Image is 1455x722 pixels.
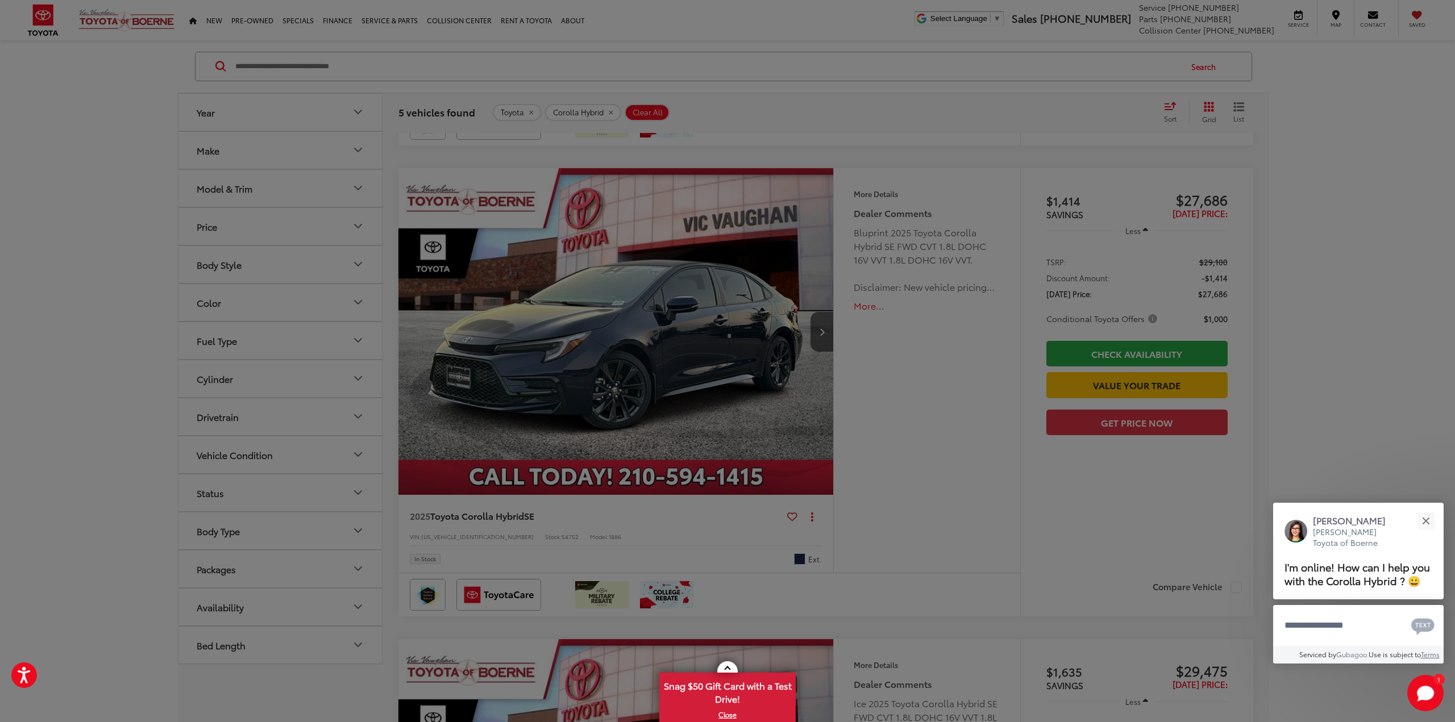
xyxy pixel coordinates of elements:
[1336,649,1369,659] a: Gubagoo.
[660,674,795,708] span: Snag $50 Gift Card with a Test Drive!
[1284,559,1430,588] span: I'm online! How can I help you with the Corolla Hybrid ? 😀
[1273,503,1444,663] div: Close[PERSON_NAME][PERSON_NAME] Toyota of BoerneI'm online! How can I help you with the Corolla H...
[1411,617,1435,635] svg: Text
[1407,675,1444,711] svg: Start Chat
[1313,514,1397,527] p: [PERSON_NAME]
[1408,612,1438,638] button: Chat with SMS
[1437,677,1440,682] span: 1
[1299,649,1336,659] span: Serviced by
[1421,649,1440,659] a: Terms
[1313,527,1397,549] p: [PERSON_NAME] Toyota of Boerne
[1273,605,1444,646] textarea: Type your message
[1369,649,1421,659] span: Use is subject to
[1414,508,1438,533] button: Close
[1407,675,1444,711] button: Toggle Chat Window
